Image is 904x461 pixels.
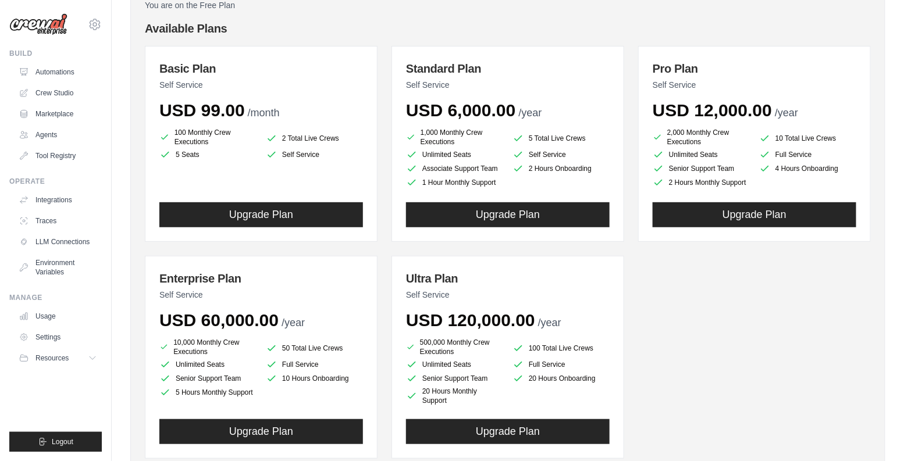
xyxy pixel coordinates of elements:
li: 4 Hours Onboarding [759,163,856,174]
p: Self Service [406,289,610,301]
h3: Standard Plan [406,60,610,77]
span: /year [518,107,542,119]
h3: Ultra Plan [406,270,610,287]
li: 10,000 Monthly Crew Executions [159,338,257,356]
li: 2 Hours Onboarding [512,163,610,174]
li: Full Service [759,149,856,160]
span: USD 99.00 [159,101,245,120]
button: Upgrade Plan [159,202,363,227]
div: Build [9,49,102,58]
li: 100 Monthly Crew Executions [159,128,257,146]
a: Automations [14,63,102,81]
a: Usage [14,307,102,326]
h4: Available Plans [145,20,871,37]
a: Marketplace [14,105,102,123]
li: 2,000 Monthly Crew Executions [653,128,750,146]
li: 5 Hours Monthly Support [159,387,257,398]
span: /month [248,107,280,119]
p: Self Service [406,79,610,91]
li: 500,000 Monthly Crew Executions [406,338,503,356]
button: Upgrade Plan [406,419,610,444]
li: 2 Total Live Crews [266,130,363,146]
p: Self Service [653,79,856,91]
button: Upgrade Plan [653,202,856,227]
button: Upgrade Plan [406,202,610,227]
p: Self Service [159,289,363,301]
span: USD 12,000.00 [653,101,772,120]
p: Self Service [159,79,363,91]
a: LLM Connections [14,233,102,251]
li: 50 Total Live Crews [266,340,363,356]
li: 20 Hours Onboarding [512,373,610,384]
li: Associate Support Team [406,163,503,174]
li: 20 Hours Monthly Support [406,387,503,405]
li: Full Service [512,359,610,370]
li: Self Service [512,149,610,160]
li: Unlimited Seats [406,149,503,160]
img: Logo [9,13,67,35]
li: 1,000 Monthly Crew Executions [406,128,503,146]
span: /year [282,317,305,328]
li: Full Service [266,359,363,370]
li: 5 Total Live Crews [512,130,610,146]
li: 2 Hours Monthly Support [653,177,750,188]
button: Resources [14,349,102,367]
button: Upgrade Plan [159,419,363,444]
li: Senior Support Team [406,373,503,384]
a: Tool Registry [14,146,102,165]
a: Integrations [14,191,102,209]
li: 10 Hours Onboarding [266,373,363,384]
span: USD 6,000.00 [406,101,515,120]
li: Self Service [266,149,363,160]
li: 1 Hour Monthly Support [406,177,503,188]
li: Unlimited Seats [406,359,503,370]
a: Traces [14,212,102,230]
span: USD 60,000.00 [159,310,279,330]
h3: Pro Plan [653,60,856,77]
a: Crew Studio [14,84,102,102]
li: Unlimited Seats [159,359,257,370]
button: Logout [9,432,102,452]
span: USD 120,000.00 [406,310,535,330]
a: Environment Variables [14,253,102,281]
span: /year [775,107,798,119]
a: Agents [14,126,102,144]
span: /year [538,317,561,328]
li: 5 Seats [159,149,257,160]
li: Unlimited Seats [653,149,750,160]
li: Senior Support Team [653,163,750,174]
span: Resources [35,353,69,363]
a: Settings [14,328,102,346]
h3: Basic Plan [159,60,363,77]
iframe: Chat Widget [846,405,904,461]
span: Logout [52,437,73,446]
li: 100 Total Live Crews [512,340,610,356]
div: Manage [9,293,102,302]
li: 10 Total Live Crews [759,130,856,146]
h3: Enterprise Plan [159,270,363,287]
li: Senior Support Team [159,373,257,384]
div: Operate [9,177,102,186]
